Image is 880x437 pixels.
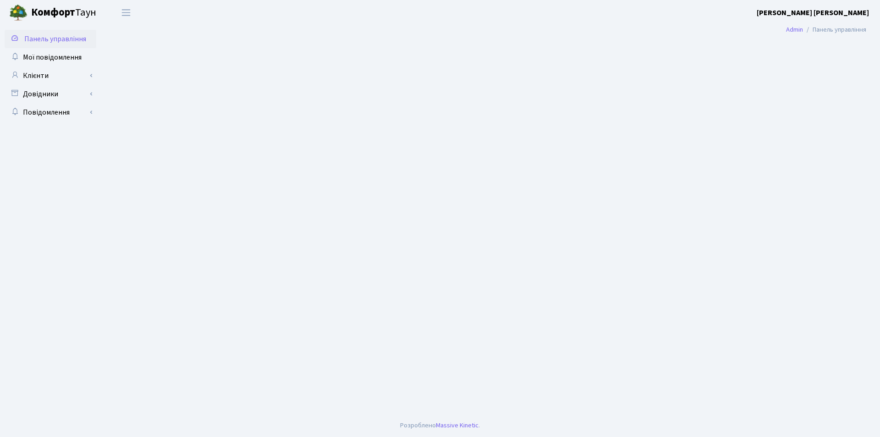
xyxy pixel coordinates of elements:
a: Admin [786,25,803,34]
b: [PERSON_NAME] [PERSON_NAME] [757,8,869,18]
b: Комфорт [31,5,75,20]
img: logo.png [9,4,27,22]
a: Мої повідомлення [5,48,96,66]
span: Таун [31,5,96,21]
div: Розроблено . [400,420,480,431]
span: Мої повідомлення [23,52,82,62]
li: Панель управління [803,25,866,35]
a: Клієнти [5,66,96,85]
a: Довідники [5,85,96,103]
a: Massive Kinetic [436,420,478,430]
a: [PERSON_NAME] [PERSON_NAME] [757,7,869,18]
a: Повідомлення [5,103,96,122]
nav: breadcrumb [772,20,880,39]
a: Панель управління [5,30,96,48]
span: Панель управління [24,34,86,44]
button: Переключити навігацію [115,5,137,20]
